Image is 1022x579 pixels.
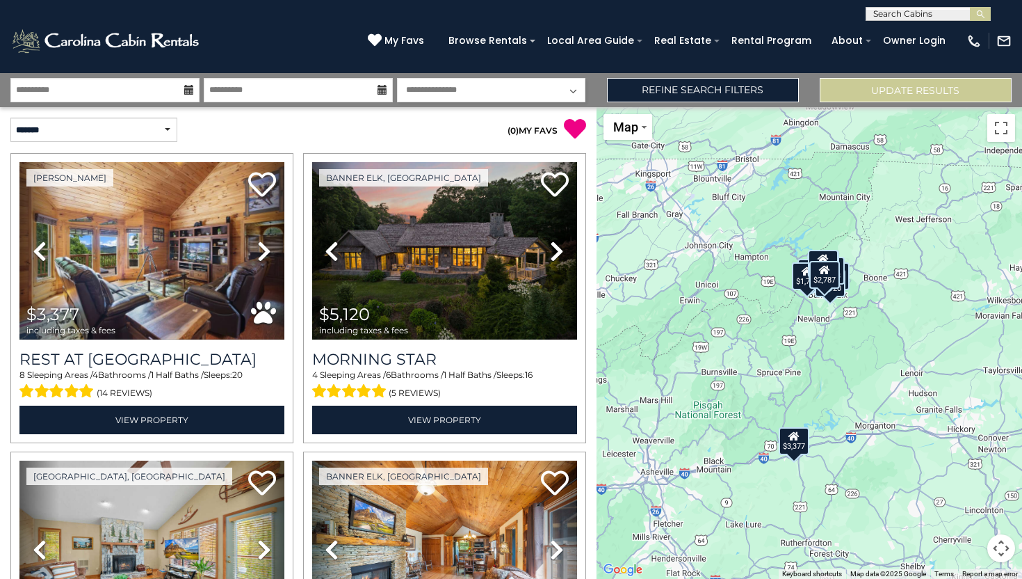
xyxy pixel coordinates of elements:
a: Refine Search Filters [607,78,799,102]
span: including taxes & fees [26,326,115,335]
a: Add to favorites [248,170,276,200]
div: $2,429 [797,259,828,287]
img: White-1-2.png [10,27,203,55]
a: Browse Rentals [441,30,534,51]
div: $2,787 [809,261,839,289]
span: including taxes & fees [319,326,408,335]
button: Toggle fullscreen view [987,114,1015,142]
button: Change map style [603,114,652,140]
span: Map data ©2025 Google [850,570,926,578]
span: $5,120 [319,304,370,324]
a: Add to favorites [541,170,569,200]
img: mail-regular-white.png [996,33,1012,49]
a: About [825,30,870,51]
a: Add to favorites [248,469,276,499]
a: Rest at [GEOGRAPHIC_DATA] [19,350,284,369]
span: 4 [312,370,318,380]
span: 16 [525,370,533,380]
span: My Favs [384,33,424,48]
span: $3,377 [26,304,79,324]
a: Morning Star [312,350,577,369]
a: Add to favorites [541,469,569,499]
span: 6 [386,370,391,380]
div: Sleeping Areas / Bathrooms / Sleeps: [19,369,284,402]
a: My Favs [368,33,428,49]
span: 4 [92,370,98,380]
div: Sleeping Areas / Bathrooms / Sleeps: [312,369,577,402]
a: Owner Login [876,30,952,51]
h3: Rest at Mountain Crest [19,350,284,369]
a: Open this area in Google Maps (opens a new window) [600,561,646,579]
div: $3,377 [779,427,809,455]
a: [PERSON_NAME] [26,169,113,187]
button: Update Results [820,78,1012,102]
a: Terms (opens in new tab) [934,570,954,578]
div: $1,718 [792,262,822,290]
img: thumbnail_163276265.jpeg [312,162,577,340]
span: (5 reviews) [389,384,441,402]
div: $5,120 [814,269,845,297]
button: Map camera controls [987,534,1015,562]
a: Banner Elk, [GEOGRAPHIC_DATA] [319,468,488,485]
span: 1 Half Baths / [444,370,496,380]
img: phone-regular-white.png [966,33,982,49]
span: 1 Half Baths / [151,370,204,380]
button: Keyboard shortcuts [782,569,842,579]
a: [GEOGRAPHIC_DATA], [GEOGRAPHIC_DATA] [26,468,232,485]
span: 8 [19,370,25,380]
span: Map [613,120,638,134]
img: thumbnail_164747674.jpeg [19,162,284,340]
a: View Property [312,406,577,434]
a: Local Area Guide [540,30,641,51]
a: Rental Program [724,30,818,51]
img: Google [600,561,646,579]
span: ( ) [508,125,519,136]
a: Real Estate [647,30,718,51]
a: View Property [19,406,284,434]
span: (14 reviews) [97,384,152,402]
a: (0)MY FAVS [508,125,558,136]
span: 0 [510,125,516,136]
a: Report a map error [962,570,1018,578]
div: $3,523 [814,257,845,285]
div: $1,805 [808,250,838,278]
span: 20 [232,370,243,380]
a: Banner Elk, [GEOGRAPHIC_DATA] [319,169,488,187]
